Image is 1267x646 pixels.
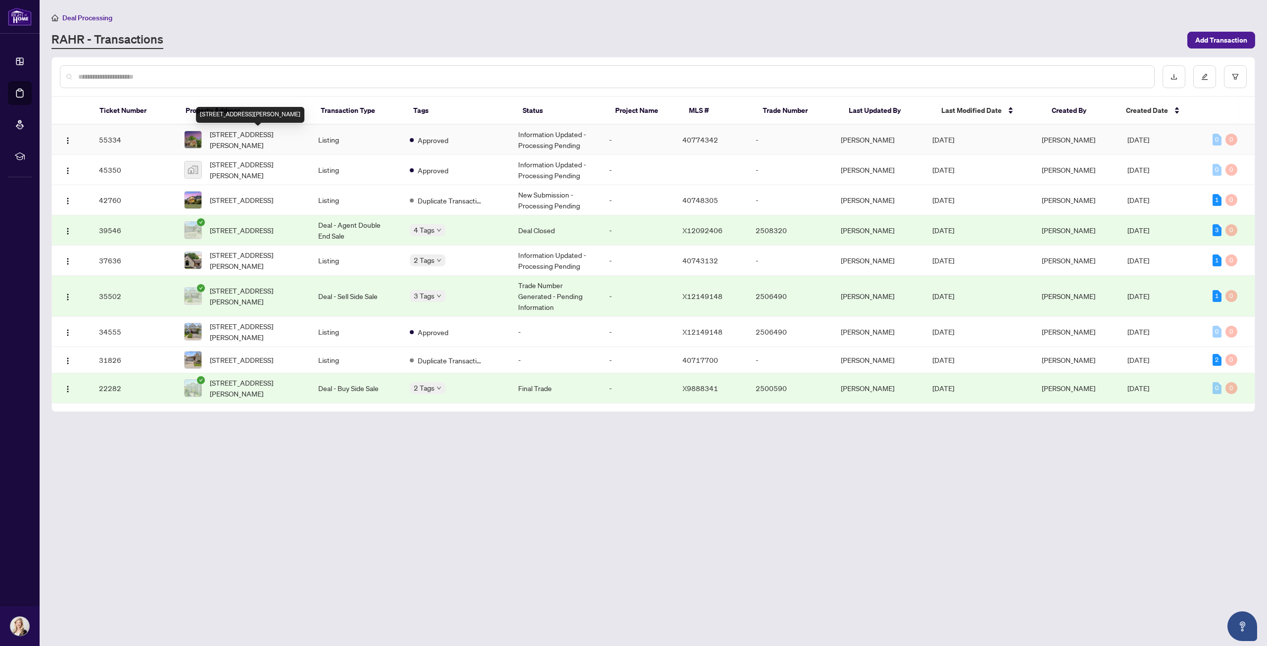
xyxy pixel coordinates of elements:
button: edit [1193,65,1216,88]
td: Listing [310,317,402,347]
th: Project Name [607,97,681,125]
span: check-circle [197,376,205,384]
span: Last Modified Date [941,105,1002,116]
td: Information Updated - Processing Pending [510,246,602,276]
td: [PERSON_NAME] [833,317,925,347]
td: - [601,155,675,185]
div: 1 [1213,290,1221,302]
div: 1 [1213,254,1221,266]
img: thumbnail-img [185,380,201,397]
span: check-circle [197,284,205,292]
td: - [601,125,675,155]
div: 0 [1225,254,1237,266]
span: [DATE] [1127,196,1149,204]
span: 2 Tags [414,254,435,266]
span: [DATE] [932,355,954,364]
th: Last Updated By [841,97,933,125]
td: [PERSON_NAME] [833,155,925,185]
span: down [437,228,441,233]
button: Logo [60,380,76,396]
img: thumbnail-img [185,323,201,340]
div: 1 [1213,194,1221,206]
img: Logo [64,197,72,205]
span: [DATE] [1127,256,1149,265]
span: down [437,386,441,391]
td: [PERSON_NAME] [833,125,925,155]
td: 2500590 [748,373,833,403]
span: [DATE] [1127,226,1149,235]
td: Deal Closed [510,215,602,246]
td: - [601,276,675,317]
span: [STREET_ADDRESS] [210,195,273,205]
div: 0 [1225,134,1237,146]
button: filter [1224,65,1247,88]
img: thumbnail-img [185,192,201,208]
img: Logo [64,257,72,265]
span: [STREET_ADDRESS][PERSON_NAME] [210,129,302,150]
td: Information Updated - Processing Pending [510,155,602,185]
td: - [748,246,833,276]
th: Created By [1044,97,1118,125]
button: Logo [60,324,76,340]
td: - [601,317,675,347]
span: [DATE] [1127,135,1149,144]
td: Deal - Agent Double End Sale [310,215,402,246]
a: RAHR - Transactions [51,31,163,49]
span: [STREET_ADDRESS][PERSON_NAME] [210,249,302,271]
span: [PERSON_NAME] [1042,196,1095,204]
div: 0 [1225,194,1237,206]
td: Listing [310,246,402,276]
span: Approved [418,135,448,146]
img: Logo [64,357,72,365]
div: 0 [1225,164,1237,176]
td: [PERSON_NAME] [833,276,925,317]
span: 40743132 [682,256,718,265]
img: Logo [64,293,72,301]
span: 40774342 [682,135,718,144]
td: 2508320 [748,215,833,246]
div: 0 [1225,290,1237,302]
span: Add Transaction [1195,32,1247,48]
td: [PERSON_NAME] [833,347,925,373]
td: Final Trade [510,373,602,403]
td: - [601,347,675,373]
span: [STREET_ADDRESS][PERSON_NAME] [210,321,302,343]
span: [STREET_ADDRESS][PERSON_NAME] [210,377,302,399]
td: 45350 [91,155,176,185]
td: - [748,185,833,215]
div: 2 [1213,354,1221,366]
span: [PERSON_NAME] [1042,292,1095,300]
span: [DATE] [1127,327,1149,336]
td: - [748,155,833,185]
span: X9888341 [682,384,718,393]
td: 37636 [91,246,176,276]
div: 3 [1213,224,1221,236]
span: Created Date [1126,105,1168,116]
th: Transaction Type [313,97,405,125]
button: Open asap [1227,611,1257,641]
span: [STREET_ADDRESS] [210,225,273,236]
img: Logo [64,385,72,393]
span: [DATE] [1127,165,1149,174]
button: Logo [60,222,76,238]
span: [DATE] [1127,292,1149,300]
button: Logo [60,352,76,368]
th: Status [515,97,607,125]
td: 34555 [91,317,176,347]
td: Deal - Buy Side Sale [310,373,402,403]
td: Listing [310,155,402,185]
th: Property Address [178,97,313,125]
th: Last Modified Date [933,97,1044,125]
th: MLS # [681,97,755,125]
img: logo [8,7,32,26]
td: - [601,185,675,215]
button: download [1163,65,1185,88]
div: 0 [1213,326,1221,338]
span: [DATE] [932,292,954,300]
button: Logo [60,162,76,178]
span: filter [1232,73,1239,80]
div: 0 [1225,354,1237,366]
button: Add Transaction [1187,32,1255,49]
th: Trade Number [755,97,841,125]
span: Duplicate Transaction [418,195,482,206]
